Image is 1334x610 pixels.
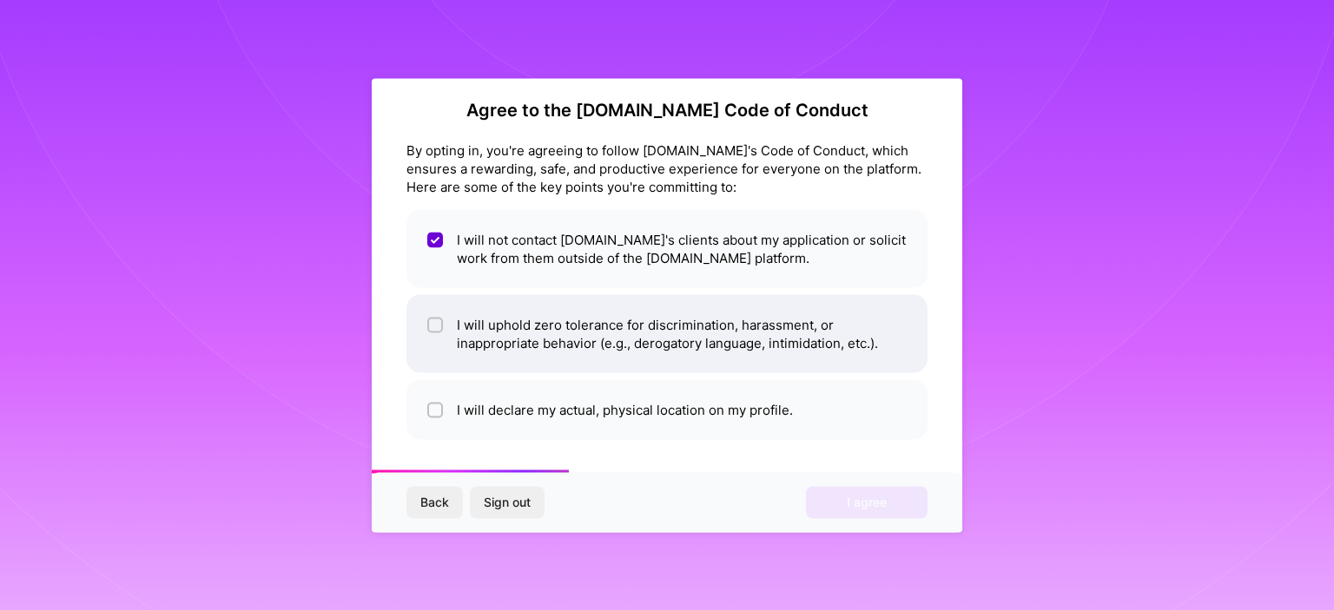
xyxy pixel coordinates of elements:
button: Back [406,487,463,518]
li: I will not contact [DOMAIN_NAME]'s clients about my application or solicit work from them outside... [406,209,928,287]
button: Sign out [470,487,545,518]
h2: Agree to the [DOMAIN_NAME] Code of Conduct [406,99,928,120]
li: I will declare my actual, physical location on my profile. [406,379,928,439]
li: I will uphold zero tolerance for discrimination, harassment, or inappropriate behavior (e.g., der... [406,294,928,372]
span: Back [420,494,449,511]
div: By opting in, you're agreeing to follow [DOMAIN_NAME]'s Code of Conduct, which ensures a rewardin... [406,141,928,195]
span: Sign out [484,494,531,511]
